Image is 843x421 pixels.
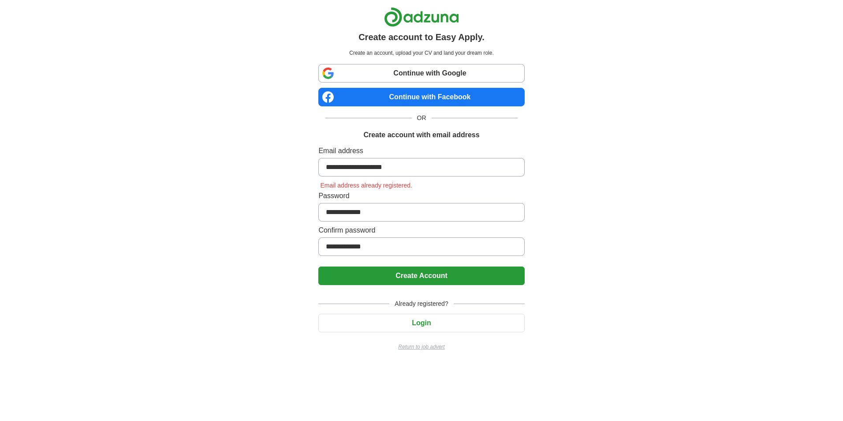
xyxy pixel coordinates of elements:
a: Login [318,319,524,327]
span: OR [412,113,432,123]
label: Confirm password [318,225,524,236]
span: Email address already registered. [318,182,414,189]
label: Password [318,191,524,201]
a: Continue with Facebook [318,88,524,106]
button: Login [318,314,524,332]
h1: Create account to Easy Apply. [358,30,485,44]
p: Create an account, upload your CV and land your dream role. [320,49,522,57]
h1: Create account with email address [363,130,479,140]
label: Email address [318,146,524,156]
button: Create Account [318,267,524,285]
a: Return to job advert [318,343,524,351]
a: Continue with Google [318,64,524,83]
img: Adzuna logo [384,7,459,27]
span: Already registered? [389,299,453,308]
